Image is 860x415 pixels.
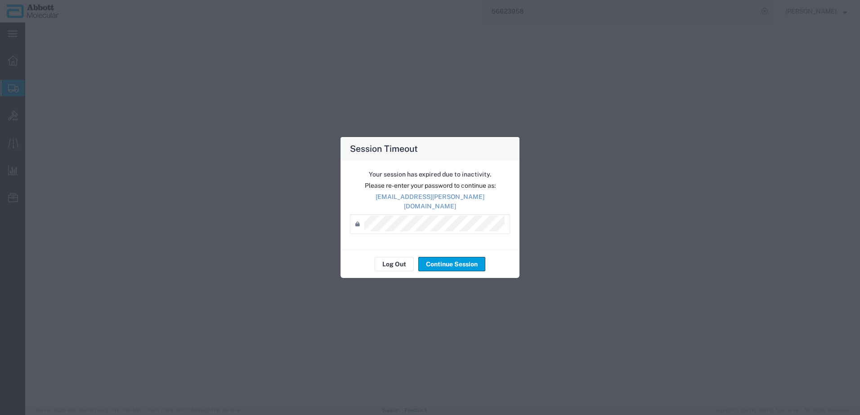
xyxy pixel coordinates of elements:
p: Please re-enter your password to continue as: [350,181,510,190]
h4: Session Timeout [350,142,418,155]
p: [EMAIL_ADDRESS][PERSON_NAME][DOMAIN_NAME] [350,192,510,211]
p: Your session has expired due to inactivity. [350,170,510,179]
button: Continue Session [418,257,485,271]
button: Log Out [375,257,414,271]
